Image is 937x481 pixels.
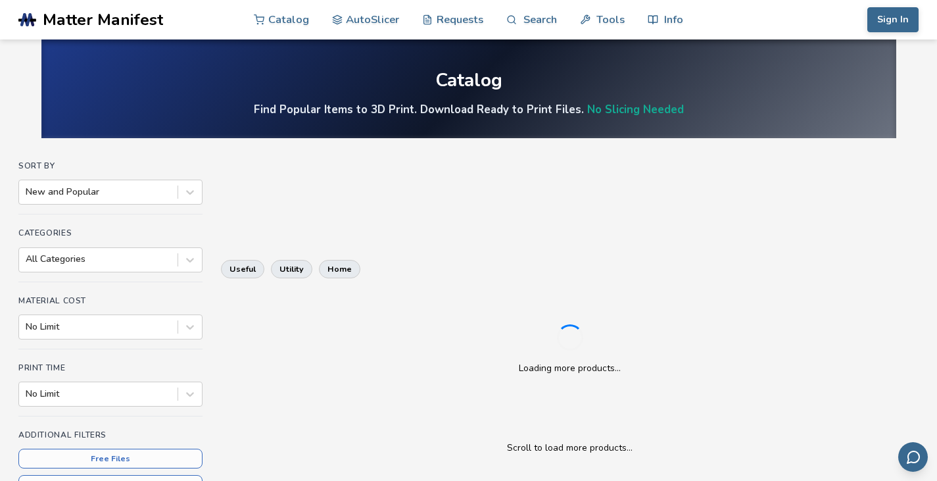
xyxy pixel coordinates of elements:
[587,102,684,117] a: No Slicing Needed
[26,322,28,332] input: No Limit
[867,7,919,32] button: Sign In
[18,430,203,440] h4: Additional Filters
[435,70,502,91] div: Catalog
[221,260,264,278] button: useful
[18,296,203,305] h4: Material Cost
[26,254,28,265] input: All Categories
[26,389,28,399] input: No Limit
[18,228,203,238] h4: Categories
[18,449,203,468] button: Free Files
[26,187,28,197] input: New and Popular
[18,161,203,170] h4: Sort By
[319,260,360,278] button: home
[898,442,928,472] button: Send feedback via email
[519,361,621,375] p: Loading more products...
[234,441,905,455] p: Scroll to load more products...
[254,102,684,117] h4: Find Popular Items to 3D Print. Download Ready to Print Files.
[18,363,203,372] h4: Print Time
[271,260,312,278] button: utility
[43,11,163,29] span: Matter Manifest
